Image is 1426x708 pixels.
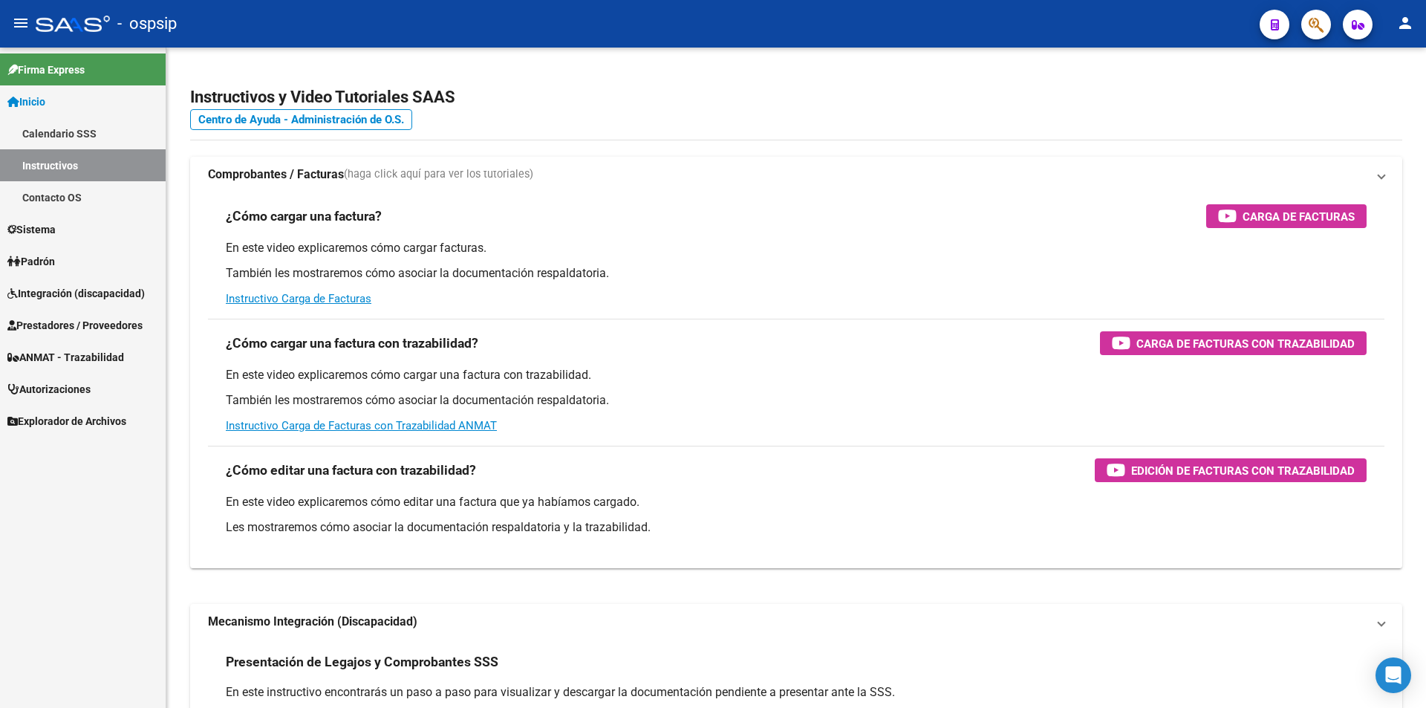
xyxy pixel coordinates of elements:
button: Carga de Facturas [1206,204,1367,228]
h3: ¿Cómo editar una factura con trazabilidad? [226,460,476,481]
h3: Presentación de Legajos y Comprobantes SSS [226,652,498,672]
p: En este instructivo encontrarás un paso a paso para visualizar y descargar la documentación pendi... [226,684,1367,701]
p: También les mostraremos cómo asociar la documentación respaldatoria. [226,392,1367,409]
p: En este video explicaremos cómo cargar facturas. [226,240,1367,256]
a: Instructivo Carga de Facturas [226,292,371,305]
span: Inicio [7,94,45,110]
span: Carga de Facturas con Trazabilidad [1136,334,1355,353]
strong: Mecanismo Integración (Discapacidad) [208,614,417,630]
a: Centro de Ayuda - Administración de O.S. [190,109,412,130]
mat-icon: menu [12,14,30,32]
span: Sistema [7,221,56,238]
strong: Comprobantes / Facturas [208,166,344,183]
h3: ¿Cómo cargar una factura? [226,206,382,227]
span: Autorizaciones [7,381,91,397]
h3: ¿Cómo cargar una factura con trazabilidad? [226,333,478,354]
span: (haga click aquí para ver los tutoriales) [344,166,533,183]
span: Padrón [7,253,55,270]
span: Edición de Facturas con Trazabilidad [1131,461,1355,480]
p: En este video explicaremos cómo cargar una factura con trazabilidad. [226,367,1367,383]
a: Instructivo Carga de Facturas con Trazabilidad ANMAT [226,419,497,432]
mat-expansion-panel-header: Comprobantes / Facturas(haga click aquí para ver los tutoriales) [190,157,1402,192]
span: ANMAT - Trazabilidad [7,349,124,366]
mat-expansion-panel-header: Mecanismo Integración (Discapacidad) [190,604,1402,640]
button: Carga de Facturas con Trazabilidad [1100,331,1367,355]
span: Explorador de Archivos [7,413,126,429]
span: Integración (discapacidad) [7,285,145,302]
div: Open Intercom Messenger [1375,657,1411,693]
div: Comprobantes / Facturas(haga click aquí para ver los tutoriales) [190,192,1402,568]
button: Edición de Facturas con Trazabilidad [1095,458,1367,482]
p: En este video explicaremos cómo editar una factura que ya habíamos cargado. [226,494,1367,510]
h2: Instructivos y Video Tutoriales SAAS [190,83,1402,111]
p: Les mostraremos cómo asociar la documentación respaldatoria y la trazabilidad. [226,519,1367,536]
span: Prestadores / Proveedores [7,317,143,334]
span: Firma Express [7,62,85,78]
span: - ospsip [117,7,177,40]
span: Carga de Facturas [1243,207,1355,226]
p: También les mostraremos cómo asociar la documentación respaldatoria. [226,265,1367,282]
mat-icon: person [1396,14,1414,32]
